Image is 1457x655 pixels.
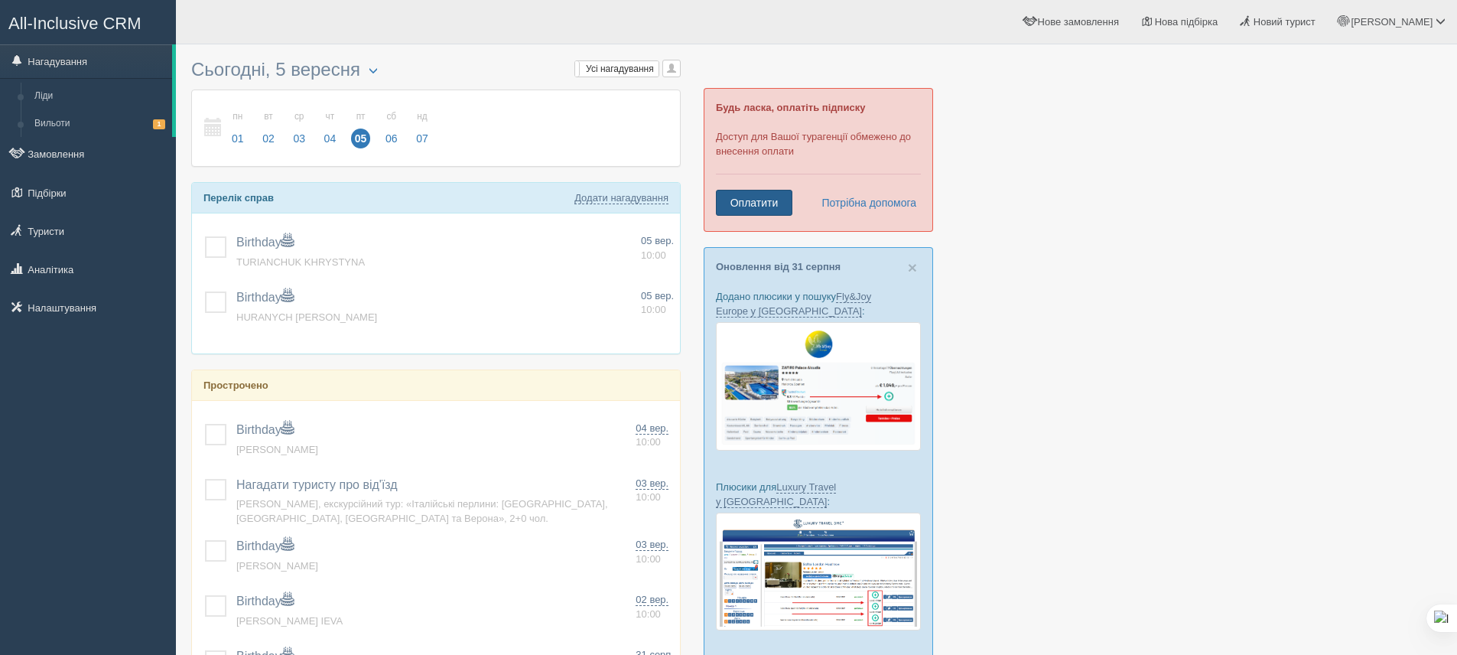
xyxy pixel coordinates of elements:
[574,192,668,204] a: Додати нагадування
[412,129,432,148] span: 07
[236,444,318,455] a: [PERSON_NAME]
[1038,16,1119,28] span: Нове замовлення
[716,481,836,508] a: Luxury Travel у [GEOGRAPHIC_DATA]
[641,289,674,318] a: 05 вер. 10:00
[636,477,674,505] a: 03 вер. 10:00
[1155,16,1218,28] span: Нова підбірка
[636,436,661,448] span: 10:00
[377,102,406,155] a: сб 06
[285,102,314,155] a: ср 03
[236,256,365,268] a: TURIANCHUK KHRYSTYNA
[259,129,278,148] span: 02
[316,102,345,155] a: чт 04
[28,83,172,110] a: Ліди
[346,102,376,155] a: пт 05
[28,110,172,138] a: Вильоти1
[320,110,340,123] small: чт
[8,14,141,33] span: All-Inclusive CRM
[636,593,674,621] a: 02 вер. 10:00
[908,259,917,276] span: ×
[236,560,318,572] a: [PERSON_NAME]
[236,615,343,627] a: [PERSON_NAME] IEVA
[408,102,433,155] a: нд 07
[289,110,309,123] small: ср
[716,291,871,318] a: Fly&Joy Europe у [GEOGRAPHIC_DATA]
[586,64,654,74] span: Усі нагадування
[716,322,921,451] img: fly-joy-de-proposal-crm-for-travel-agency.png
[351,110,371,123] small: пт
[203,380,268,391] b: Прострочено
[636,422,674,450] a: 04 вер. 10:00
[811,190,917,216] a: Потрібна допомога
[228,129,248,148] span: 01
[382,110,402,123] small: сб
[228,110,248,123] small: пн
[716,261,841,272] a: Оновлення від 31 серпня
[636,538,674,566] a: 03 вер. 10:00
[636,422,668,435] span: 04 вер.
[153,119,165,129] span: 1
[636,608,661,620] span: 10:00
[203,192,274,204] b: Перелік справ
[636,594,668,606] span: 02 вер.
[636,477,668,490] span: 03 вер.
[223,102,252,155] a: пн 01
[320,129,340,148] span: 04
[1254,16,1316,28] span: Новий турист
[254,102,283,155] a: вт 02
[716,102,865,113] b: Будь ласка, оплатіть підписку
[908,259,917,275] button: Close
[236,291,294,304] a: Birthday
[236,539,294,552] a: Birthday
[636,553,661,565] span: 10:00
[636,539,668,551] span: 03 вер.
[636,491,661,503] span: 10:00
[641,304,666,315] span: 10:00
[236,498,608,524] a: [PERSON_NAME], екскурсійний тур: «Італійські перлини: [GEOGRAPHIC_DATA], [GEOGRAPHIC_DATA], [GEOG...
[716,480,921,509] p: Плюсики для :
[259,110,278,123] small: вт
[382,129,402,148] span: 06
[289,129,309,148] span: 03
[641,235,674,246] span: 05 вер.
[716,513,921,631] img: luxury-travel-%D0%BF%D0%BE%D0%B4%D0%B1%D0%BE%D1%80%D0%BA%D0%B0-%D1%81%D1%80%D0%BC-%D0%B4%D0%BB%D1...
[412,110,432,123] small: нд
[641,290,674,301] span: 05 вер.
[1,1,175,43] a: All-Inclusive CRM
[704,88,933,232] div: Доступ для Вашої турагенції обмежено до внесення оплати
[641,234,674,262] a: 05 вер. 10:00
[1351,16,1433,28] span: [PERSON_NAME]
[641,249,666,261] span: 10:00
[236,236,294,249] a: Birthday
[236,595,294,608] a: Birthday
[716,190,792,216] a: Оплатити
[191,60,681,82] h3: Сьогодні, 5 вересня
[236,423,294,436] a: Birthday
[351,129,371,148] span: 05
[236,478,398,491] a: Нагадати туристу про від'їзд
[236,311,377,323] a: HURANYCH [PERSON_NAME]
[716,289,921,318] p: Додано плюсики у пошуку :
